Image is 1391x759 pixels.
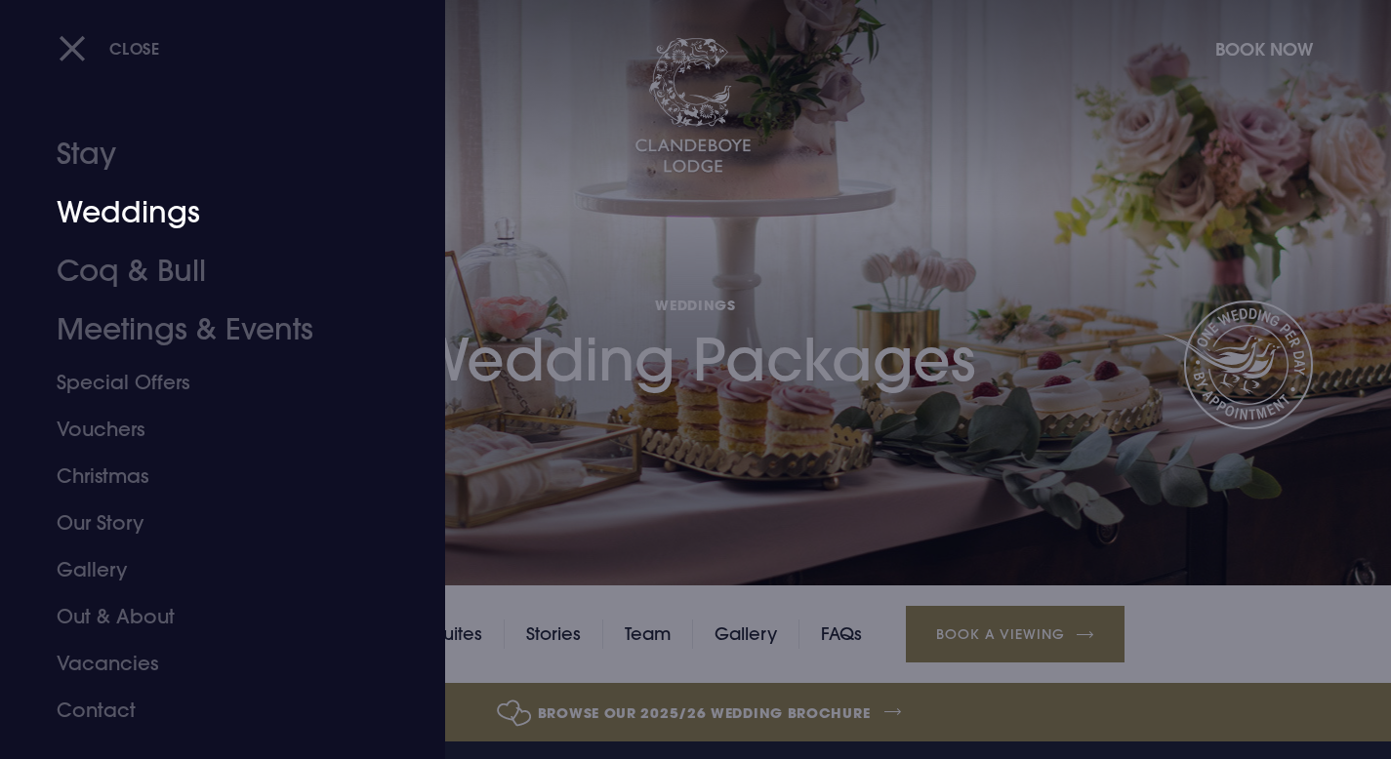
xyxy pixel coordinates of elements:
[57,359,365,406] a: Special Offers
[57,242,365,300] a: Coq & Bull
[57,687,365,734] a: Contact
[57,546,365,593] a: Gallery
[57,125,365,183] a: Stay
[57,406,365,453] a: Vouchers
[109,38,160,59] span: Close
[57,640,365,687] a: Vacancies
[57,183,365,242] a: Weddings
[59,28,160,68] button: Close
[57,499,365,546] a: Our Story
[57,300,365,359] a: Meetings & Events
[57,453,365,499] a: Christmas
[57,593,365,640] a: Out & About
